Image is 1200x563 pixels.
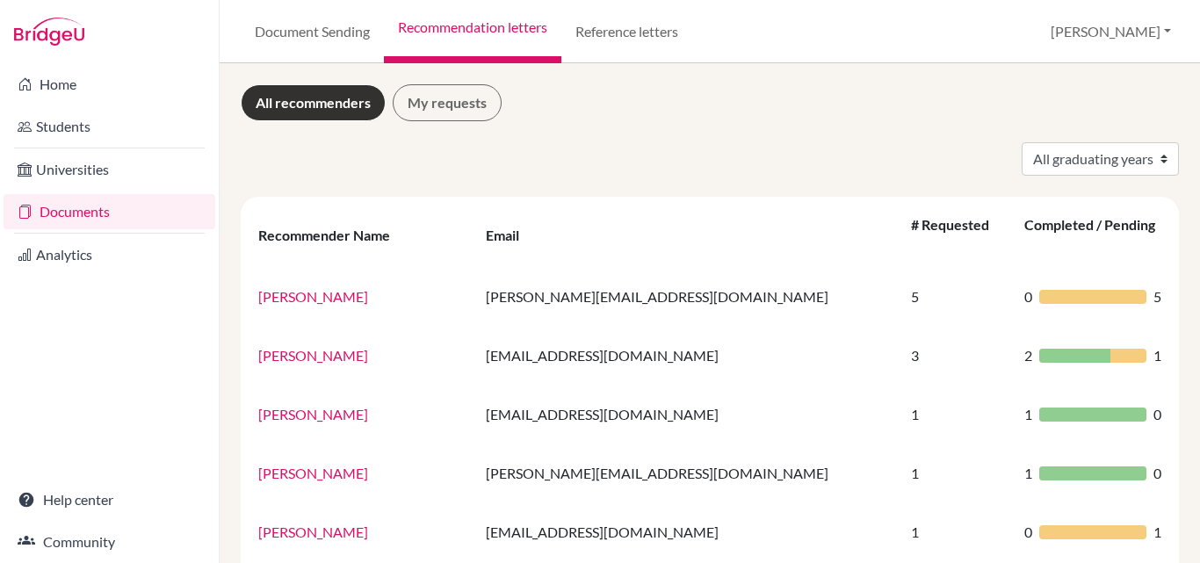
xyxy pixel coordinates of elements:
a: [PERSON_NAME] [258,406,368,422]
td: [PERSON_NAME][EMAIL_ADDRESS][DOMAIN_NAME] [475,267,900,326]
td: [EMAIL_ADDRESS][DOMAIN_NAME] [475,502,900,561]
span: 1 [1024,463,1032,484]
td: 1 [900,444,1013,502]
td: [EMAIL_ADDRESS][DOMAIN_NAME] [475,326,900,385]
span: 0 [1024,522,1032,543]
span: 0 [1153,404,1161,425]
div: Recommender Name [258,227,408,243]
button: [PERSON_NAME] [1043,15,1179,48]
span: 0 [1153,463,1161,484]
span: 1 [1024,404,1032,425]
a: All recommenders [241,84,386,121]
td: 3 [900,326,1013,385]
span: 1 [1153,522,1161,543]
a: Universities [4,152,215,187]
a: Community [4,524,215,559]
td: [EMAIL_ADDRESS][DOMAIN_NAME] [475,385,900,444]
span: 0 [1024,286,1032,307]
div: # Requested [911,216,989,254]
a: [PERSON_NAME] [258,465,368,481]
a: [PERSON_NAME] [258,347,368,364]
a: Home [4,67,215,102]
div: Email [486,227,537,243]
span: 2 [1024,345,1032,366]
span: 1 [1153,345,1161,366]
a: Students [4,109,215,144]
a: My requests [393,84,502,121]
td: 1 [900,502,1013,561]
img: Bridge-U [14,18,84,46]
span: 5 [1153,286,1161,307]
a: Analytics [4,237,215,272]
a: [PERSON_NAME] [258,523,368,540]
td: 5 [900,267,1013,326]
div: Completed / Pending [1024,216,1155,254]
td: 1 [900,385,1013,444]
a: [PERSON_NAME] [258,288,368,305]
a: Documents [4,194,215,229]
td: [PERSON_NAME][EMAIL_ADDRESS][DOMAIN_NAME] [475,444,900,502]
a: Help center [4,482,215,517]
